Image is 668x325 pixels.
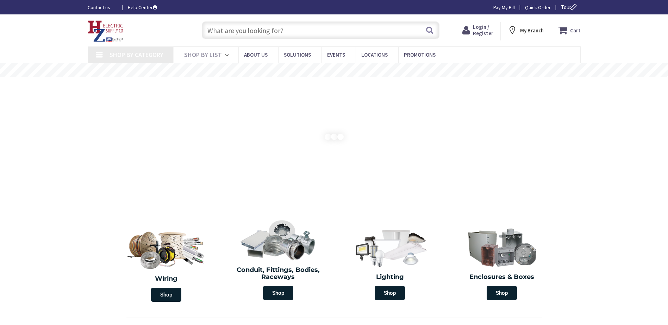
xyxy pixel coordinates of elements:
a: Lighting Shop [336,223,444,304]
span: Tour [561,4,579,11]
a: Pay My Bill [493,4,515,11]
span: Promotions [404,51,436,58]
h2: Wiring [114,275,219,282]
h2: Conduit, Fittings, Bodies, Raceways [227,267,329,281]
a: Login / Register [462,24,493,37]
a: Quick Order [525,4,551,11]
span: Login / Register [473,24,493,37]
a: Contact us [88,4,117,11]
a: Wiring Shop [111,223,223,305]
span: Shop [487,286,517,300]
strong: Cart [570,24,581,37]
h2: Enclosures & Boxes [451,274,552,281]
span: Solutions [284,51,311,58]
span: Shop [151,288,181,302]
span: Locations [361,51,388,58]
img: HZ Electric Supply [88,20,124,42]
span: Shop By List [184,51,222,59]
strong: My Branch [520,27,544,34]
span: Shop [263,286,293,300]
span: Shop By Category [110,51,163,59]
rs-layer: Free Same Day Pickup at 8 Locations [272,66,397,74]
span: Shop [375,286,405,300]
h2: Lighting [339,274,441,281]
a: Help Center [128,4,157,11]
span: Events [327,51,345,58]
a: Enclosures & Boxes Shop [448,223,556,304]
div: My Branch [507,24,544,37]
a: Conduit, Fittings, Bodies, Raceways Shop [224,216,332,304]
span: About Us [244,51,268,58]
a: Cart [558,24,581,37]
input: What are you looking for? [202,21,439,39]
